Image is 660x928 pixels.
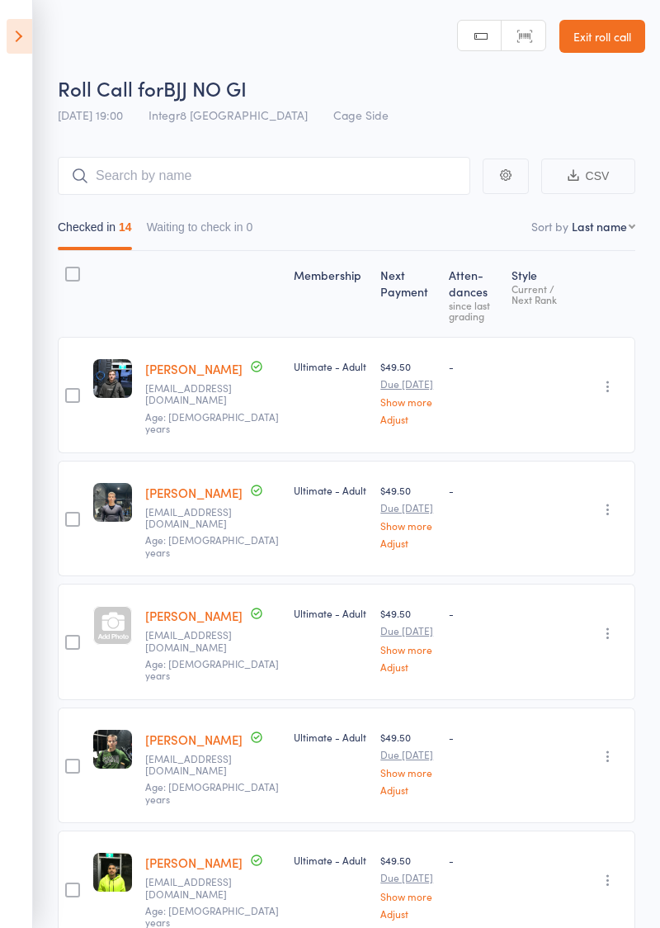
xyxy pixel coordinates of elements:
[449,730,498,744] div: -
[58,74,163,102] span: Roll Call for
[380,730,436,795] div: $49.50
[380,520,436,531] a: Show more
[294,730,367,744] div: Ultimate - Adult
[145,533,279,558] span: Age: [DEMOGRAPHIC_DATA] years
[505,258,575,329] div: Style
[145,779,279,805] span: Age: [DEMOGRAPHIC_DATA] years
[93,359,132,398] img: image1745826242.png
[374,258,442,329] div: Next Payment
[541,159,635,194] button: CSV
[145,506,252,530] small: tokoa@iprimus.com.au
[145,607,243,624] a: [PERSON_NAME]
[559,20,645,53] a: Exit roll call
[572,218,627,234] div: Last name
[147,212,253,250] button: Waiting to check in0
[380,483,436,548] div: $49.50
[163,74,247,102] span: BJJ NO GI
[294,853,367,867] div: Ultimate - Adult
[145,629,252,653] small: Njbrownlee@gmail.com
[449,300,498,321] div: since last grading
[380,644,436,655] a: Show more
[333,107,389,123] span: Cage Side
[380,784,436,795] a: Adjust
[287,258,374,329] div: Membership
[119,220,132,234] div: 14
[449,483,498,497] div: -
[294,359,367,373] div: Ultimate - Adult
[380,872,436,883] small: Due [DATE]
[380,537,436,548] a: Adjust
[145,484,243,501] a: [PERSON_NAME]
[58,157,470,195] input: Search by name
[442,258,505,329] div: Atten­dances
[294,483,367,497] div: Ultimate - Adult
[93,730,132,769] img: image1746000142.png
[380,378,436,390] small: Due [DATE]
[145,854,243,871] a: [PERSON_NAME]
[380,661,436,672] a: Adjust
[380,606,436,671] div: $49.50
[380,908,436,919] a: Adjust
[148,107,308,123] span: Integr8 [GEOGRAPHIC_DATA]
[145,382,252,406] small: charliebeech03@icloud.com
[449,606,498,620] div: -
[145,876,252,900] small: liamhigginson2002@gmail.com
[380,853,436,918] div: $49.50
[380,502,436,514] small: Due [DATE]
[449,853,498,867] div: -
[531,218,568,234] label: Sort by
[145,731,243,748] a: [PERSON_NAME]
[58,107,123,123] span: [DATE] 19:00
[380,767,436,778] a: Show more
[145,410,279,435] span: Age: [DEMOGRAPHIC_DATA] years
[247,220,253,234] div: 0
[380,396,436,407] a: Show more
[380,749,436,760] small: Due [DATE]
[380,359,436,424] div: $49.50
[145,360,243,377] a: [PERSON_NAME]
[58,212,132,250] button: Checked in14
[93,483,132,522] img: image1745826923.png
[380,625,436,637] small: Due [DATE]
[511,283,568,305] div: Current / Next Rank
[294,606,367,620] div: Ultimate - Adult
[449,359,498,373] div: -
[145,753,252,777] small: mattygoss@me.com
[380,891,436,902] a: Show more
[380,414,436,424] a: Adjust
[145,656,279,682] span: Age: [DEMOGRAPHIC_DATA] years
[93,853,132,892] img: image1757580222.png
